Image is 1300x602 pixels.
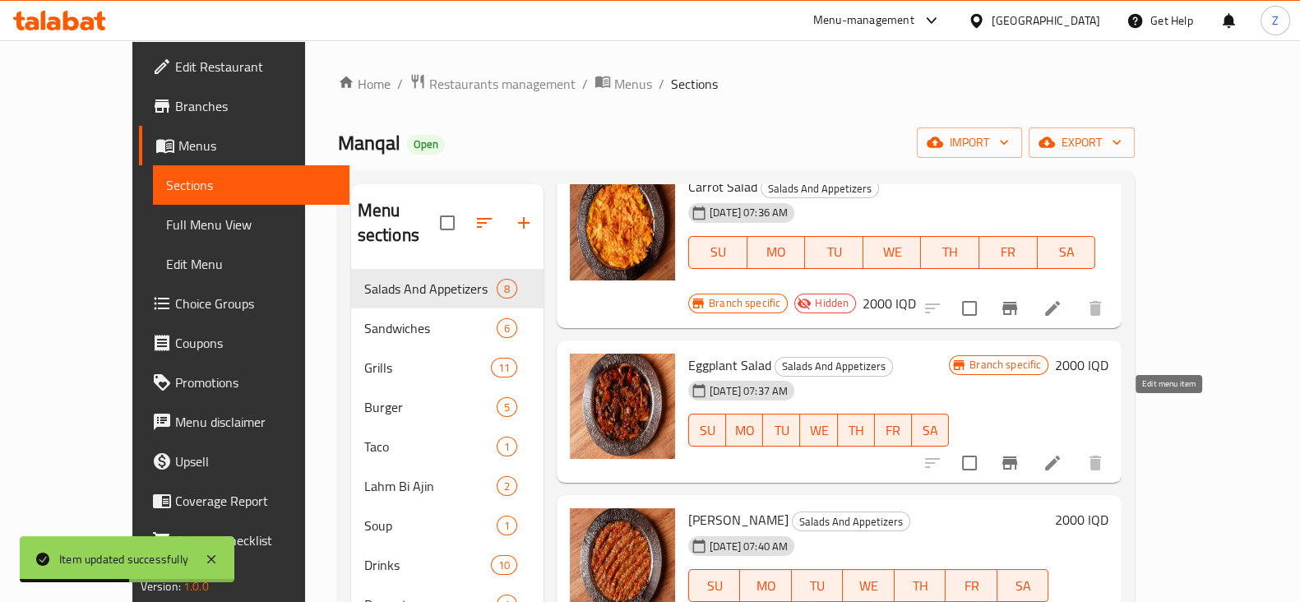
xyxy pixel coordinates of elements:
button: Branch-specific-item [990,443,1029,483]
button: MO [726,414,763,447]
span: 11 [492,360,516,376]
button: FR [946,569,997,602]
span: Hidden [808,295,855,311]
a: Sections [153,165,349,205]
h6: 2000 IQD [1055,508,1108,531]
span: Taco [364,437,497,456]
span: Grills [364,358,491,377]
h2: Menu sections [358,198,440,248]
h6: 2000 IQD [863,292,916,315]
span: WE [849,574,887,598]
div: Salads And Appetizers [792,512,910,531]
span: Carrot Salad [688,174,757,199]
span: TU [798,574,836,598]
button: SA [997,569,1048,602]
span: MO [733,419,756,442]
button: WE [863,236,922,269]
li: / [659,74,664,94]
button: WE [843,569,894,602]
span: MO [754,240,799,264]
div: Salads And Appetizers8 [351,269,544,308]
div: Soup1 [351,506,544,545]
div: items [497,476,517,496]
button: Branch-specific-item [990,289,1029,328]
span: Salads And Appetizers [761,179,878,198]
button: TU [763,414,800,447]
div: items [497,437,517,456]
span: SU [696,419,719,442]
span: 6 [497,321,516,336]
h6: 2000 IQD [1055,354,1108,377]
button: delete [1076,443,1115,483]
span: 8 [497,281,516,297]
a: Menus [594,73,652,95]
a: Home [338,74,391,94]
a: Menus [139,126,349,165]
button: delete [1076,289,1115,328]
div: items [497,318,517,338]
span: Select all sections [430,206,465,240]
div: Grills11 [351,348,544,387]
span: [DATE] 07:40 AM [703,539,794,554]
span: SU [696,240,741,264]
span: Choice Groups [175,294,336,313]
div: Sandwiches6 [351,308,544,348]
span: [DATE] 07:37 AM [703,383,794,399]
button: FR [875,414,912,447]
span: SA [1044,240,1090,264]
a: Restaurants management [409,73,576,95]
span: 2 [497,479,516,494]
span: Drinks [364,555,491,575]
button: TH [838,414,875,447]
span: Select to update [952,446,987,480]
div: Taco1 [351,427,544,466]
span: TH [844,419,868,442]
span: Branch specific [963,357,1048,373]
span: FR [986,240,1031,264]
span: FR [952,574,990,598]
span: 10 [492,558,516,573]
span: Coverage Report [175,491,336,511]
a: Promotions [139,363,349,402]
li: / [582,74,588,94]
span: 5 [497,400,516,415]
span: Sandwiches [364,318,497,338]
span: Salads And Appetizers [364,279,497,299]
span: Branches [175,96,336,116]
span: Menu disclaimer [175,412,336,432]
div: Lahm Bi Ajin [364,476,497,496]
button: FR [979,236,1038,269]
span: FR [881,419,905,442]
span: Full Menu View [166,215,336,234]
a: Upsell [139,442,349,481]
a: Menu disclaimer [139,402,349,442]
div: items [497,279,517,299]
span: export [1042,132,1122,153]
span: Branch specific [702,295,787,311]
div: Salads And Appetizers [775,357,893,377]
button: TH [895,569,946,602]
button: SA [912,414,949,447]
span: MO [747,574,784,598]
a: Edit menu item [1043,299,1062,318]
button: WE [800,414,837,447]
button: SU [688,414,726,447]
span: Salads And Appetizers [775,357,892,376]
span: Open [407,137,445,151]
button: import [917,127,1022,158]
a: Edit Menu [153,244,349,284]
span: Soup [364,516,497,535]
span: [DATE] 07:36 AM [703,205,794,220]
div: Lahm Bi Ajin2 [351,466,544,506]
div: Menu-management [813,11,914,30]
span: Menus [178,136,336,155]
button: SU [688,236,747,269]
button: TU [805,236,863,269]
a: Coupons [139,323,349,363]
span: WE [870,240,915,264]
a: Choice Groups [139,284,349,323]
